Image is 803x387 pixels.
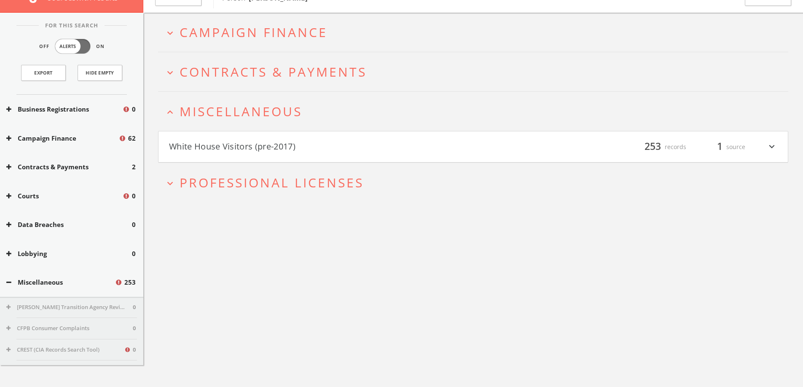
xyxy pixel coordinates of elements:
button: CFPB Consumer Complaints [6,324,133,333]
span: 0 [133,346,136,354]
span: Professional Licenses [180,174,364,191]
span: 62 [128,133,136,143]
button: Lobbying [6,249,132,259]
div: source [695,140,745,154]
span: Off [39,43,49,50]
span: 1 [713,139,726,154]
span: 0 [132,220,136,230]
button: Data Breaches [6,220,132,230]
div: records [636,140,686,154]
span: 253 [124,278,136,287]
span: 0 [133,303,136,312]
span: 0 [133,324,136,333]
i: expand_less [164,107,176,118]
i: expand_more [164,27,176,39]
span: 0 [132,249,136,259]
button: expand_moreCampaign Finance [164,25,788,39]
span: 0 [132,191,136,201]
button: expand_lessMiscellaneous [164,104,788,118]
button: Contracts & Payments [6,162,132,172]
button: Business Registrations [6,104,122,114]
button: CREST (CIA Records Search Tool) [6,346,124,354]
i: expand_more [164,67,176,78]
span: 2 [132,162,136,172]
button: expand_moreProfessional Licenses [164,176,788,189]
button: Courts [6,191,122,201]
span: On [96,43,105,50]
span: 0 [132,104,136,114]
button: Hide Empty [78,65,122,81]
button: [PERSON_NAME] Transition Agency Review Teams [6,303,133,312]
span: Miscellaneous [180,103,302,120]
span: For This Search [39,21,105,30]
button: White House Visitors (pre-2017) [169,140,473,154]
span: 253 [641,139,665,154]
button: Campaign Finance [6,133,118,143]
button: expand_moreContracts & Payments [164,65,788,79]
span: Campaign Finance [180,24,328,41]
button: Miscellaneous [6,278,115,287]
i: expand_more [164,178,176,189]
span: Contracts & Payments [180,63,367,80]
a: Export [21,65,66,81]
i: expand_more [766,140,777,154]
